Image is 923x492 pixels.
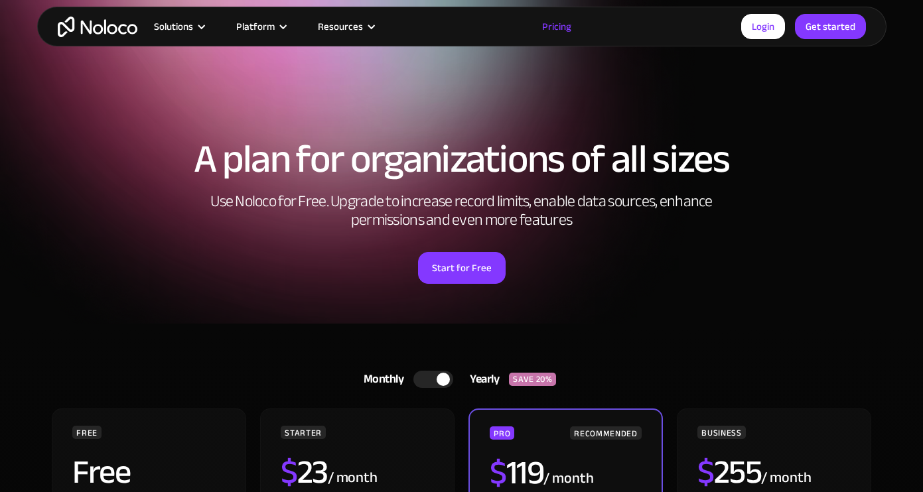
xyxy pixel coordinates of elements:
div: Monthly [347,369,414,389]
div: RECOMMENDED [570,426,641,440]
div: / month [328,467,378,489]
a: Get started [795,14,866,39]
h2: Use Noloco for Free. Upgrade to increase record limits, enable data sources, enhance permissions ... [196,192,727,229]
h2: 119 [490,456,543,489]
div: Platform [236,18,275,35]
div: PRO [490,426,514,440]
div: STARTER [281,426,325,439]
div: SAVE 20% [509,373,556,386]
a: home [58,17,137,37]
h2: 23 [281,456,328,489]
a: Login [741,14,785,39]
a: Pricing [526,18,588,35]
div: / month [761,467,811,489]
h2: Free [72,456,130,489]
h2: 255 [697,456,761,489]
div: BUSINESS [697,426,745,439]
div: Resources [301,18,390,35]
div: Solutions [154,18,193,35]
div: / month [543,468,593,489]
div: FREE [72,426,102,439]
div: Solutions [137,18,220,35]
a: Start for Free [418,252,506,284]
div: Yearly [453,369,509,389]
h1: A plan for organizations of all sizes [50,139,873,179]
div: Resources [318,18,363,35]
div: Platform [220,18,301,35]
